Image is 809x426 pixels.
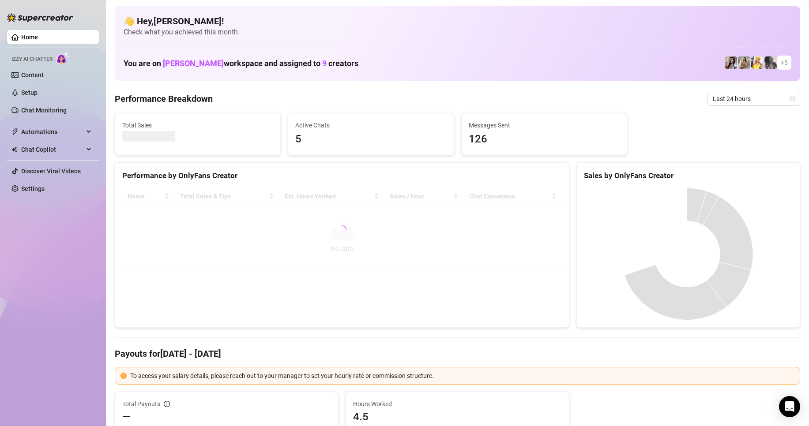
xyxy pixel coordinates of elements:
span: Check what you achieved this month [124,27,791,37]
a: Settings [21,185,45,192]
span: 126 [469,131,620,148]
h4: Performance Breakdown [115,93,213,105]
span: 9 [322,59,327,68]
a: Discover Viral Videos [21,168,81,175]
a: Content [21,71,44,78]
img: Chat Copilot [11,146,17,153]
span: Total Sales [122,120,273,130]
img: Alice [725,56,737,69]
span: 5 [295,131,446,148]
div: Open Intercom Messenger [779,396,800,417]
div: Performance by OnlyFans Creator [122,170,562,182]
span: exclamation-circle [120,373,127,379]
span: loading [338,225,346,234]
div: Sales by OnlyFans Creator [584,170,793,182]
span: Last 24 hours [713,92,795,105]
span: — [122,410,131,424]
a: Setup [21,89,38,96]
img: Sunnee [751,56,764,69]
span: calendar [790,96,795,101]
span: + 5 [781,58,788,67]
img: logo-BBDzfeDw.svg [7,13,73,22]
h4: 👋 Hey, [PERSON_NAME] ! [124,15,791,27]
span: Izzy AI Chatter [11,55,53,64]
span: info-circle [164,401,170,407]
span: 4.5 [353,410,562,424]
a: Chat Monitoring [21,107,67,114]
img: Ella [738,56,750,69]
span: Active Chats [295,120,446,130]
span: Chat Copilot [21,142,84,157]
img: Cleo [764,56,777,69]
h1: You are on workspace and assigned to creators [124,59,358,68]
span: thunderbolt [11,128,19,135]
div: To access your salary details, please reach out to your manager to set your hourly rate or commis... [130,371,794,381]
h4: Payouts for [DATE] - [DATE] [115,348,800,360]
span: Automations [21,125,84,139]
span: [PERSON_NAME] [163,59,224,68]
span: Messages Sent [469,120,620,130]
span: Total Payouts [122,399,160,409]
a: Home [21,34,38,41]
img: AI Chatter [56,52,70,64]
span: Hours Worked [353,399,562,409]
